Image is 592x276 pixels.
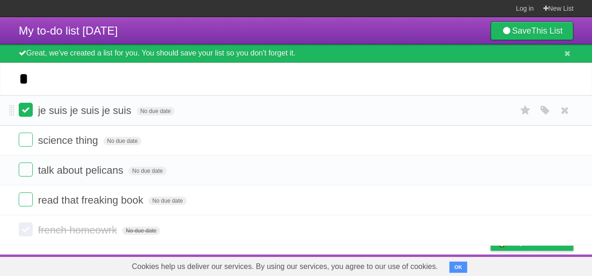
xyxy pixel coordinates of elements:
[490,21,573,40] a: SaveThis List
[38,164,125,176] span: talk about pelicans
[19,163,33,177] label: Done
[128,167,166,175] span: No due date
[516,103,534,118] label: Star task
[19,103,33,117] label: Done
[510,234,569,250] span: Buy me a coffee
[122,226,160,235] span: No due date
[137,107,175,115] span: No due date
[103,137,141,145] span: No due date
[38,134,100,146] span: science thing
[123,257,447,276] span: Cookies help us deliver our services. By using our services, you agree to our use of cookies.
[19,133,33,147] label: Done
[38,105,133,116] span: je suis je suis je suis
[19,24,118,37] span: My to-do list [DATE]
[19,192,33,206] label: Done
[38,194,146,206] span: read that freaking book
[19,222,33,236] label: Done
[148,197,186,205] span: No due date
[449,262,468,273] button: OK
[38,224,119,236] span: french homeowrk
[531,26,563,35] b: This List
